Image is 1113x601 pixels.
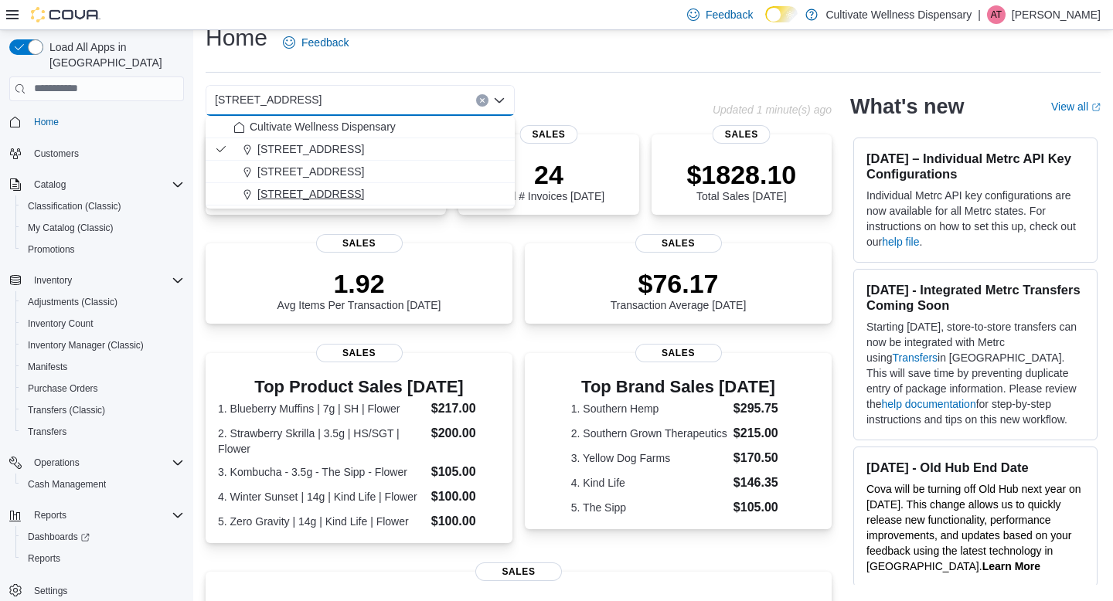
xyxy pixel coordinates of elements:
button: Classification (Classic) [15,195,190,217]
span: Dark Mode [765,22,766,23]
button: [STREET_ADDRESS] [206,161,515,183]
div: Total Sales [DATE] [686,159,796,202]
img: Cova [31,7,100,22]
dt: 2. Southern Grown Therapeutics [571,426,727,441]
div: Transaction Average [DATE] [611,268,747,311]
span: My Catalog (Classic) [22,219,184,237]
span: Inventory [34,274,72,287]
span: Classification (Classic) [28,200,121,212]
span: Adjustments (Classic) [28,296,117,308]
dd: $170.50 [733,449,785,467]
dt: 3. Kombucha - 3.5g - The Sipp - Flower [218,464,425,480]
span: Purchase Orders [28,382,98,395]
button: Reports [15,548,190,569]
a: View allExternal link [1051,100,1101,113]
h1: Home [206,22,267,53]
span: Dashboards [22,528,184,546]
h2: What's new [850,94,964,119]
span: Adjustments (Classic) [22,293,184,311]
span: Reports [28,506,184,525]
span: Sales [635,234,722,253]
button: Transfers [15,421,190,443]
h3: Top Brand Sales [DATE] [571,378,785,396]
a: My Catalog (Classic) [22,219,120,237]
a: Purchase Orders [22,379,104,398]
p: 24 [493,159,604,190]
a: Dashboards [15,526,190,548]
a: Home [28,113,65,131]
svg: External link [1091,103,1101,112]
span: Transfers [22,423,184,441]
a: help documentation [881,398,975,410]
span: Operations [34,457,80,469]
a: Manifests [22,358,73,376]
button: Operations [28,453,86,472]
span: Inventory [28,271,184,290]
a: Customers [28,144,85,163]
button: Clear input [476,94,488,107]
a: Reports [22,549,66,568]
h3: [DATE] - Integrated Metrc Transfers Coming Soon [866,282,1084,313]
a: Transfers (Classic) [22,401,111,419]
button: Transfers (Classic) [15,399,190,421]
dd: $100.00 [431,512,500,531]
button: Catalog [3,174,190,195]
span: Reports [22,549,184,568]
span: Cova will be turning off Old Hub next year on [DATE]. This change allows us to quickly release ne... [866,483,1081,572]
span: [STREET_ADDRESS] [257,141,364,157]
span: Inventory Count [22,314,184,333]
span: Inventory Count [28,317,94,330]
span: Cultivate Wellness Dispensary [250,119,396,134]
button: Manifests [15,356,190,378]
dd: $295.75 [733,399,785,418]
span: Promotions [28,243,75,256]
span: Feedback [706,7,753,22]
span: Reports [28,552,60,565]
span: Catalog [28,175,184,194]
button: Reports [3,504,190,526]
dd: $146.35 [733,474,785,492]
dd: $217.00 [431,399,500,418]
span: Classification (Classic) [22,197,184,216]
a: Adjustments (Classic) [22,293,124,311]
dt: 4. Winter Sunset | 14g | Kind Life | Flower [218,489,425,504]
a: Promotions [22,240,81,259]
span: Manifests [28,361,67,373]
span: Catalog [34,178,66,191]
button: Cultivate Wellness Dispensary [206,116,515,138]
button: Inventory [3,270,190,291]
a: Inventory Count [22,314,100,333]
a: Learn More [982,560,1040,572]
a: Classification (Classic) [22,197,128,216]
span: Cash Management [22,475,184,494]
button: Close list of options [493,94,505,107]
button: Inventory Count [15,313,190,334]
button: Adjustments (Classic) [15,291,190,313]
dd: $200.00 [431,424,500,443]
h3: Top Product Sales [DATE] [218,378,500,396]
button: Settings [3,579,190,601]
a: Transfers [22,423,73,441]
p: Individual Metrc API key configurations are now available for all Metrc states. For instructions ... [866,188,1084,250]
span: [STREET_ADDRESS] [257,186,364,202]
span: Settings [28,580,184,599]
button: Promotions [15,239,190,260]
div: Total # Invoices [DATE] [493,159,604,202]
dd: $100.00 [431,487,500,506]
span: Cash Management [28,478,106,491]
span: [STREET_ADDRESS] [215,90,322,109]
button: My Catalog (Classic) [15,217,190,239]
span: Home [28,112,184,131]
p: 1.92 [277,268,441,299]
h3: [DATE] – Individual Metrc API Key Configurations [866,151,1084,182]
div: Avg Items Per Transaction [DATE] [277,268,441,311]
button: Cash Management [15,474,190,495]
span: Transfers (Classic) [28,404,105,416]
span: Promotions [22,240,184,259]
span: Dashboards [28,531,90,543]
span: Inventory Manager (Classic) [22,336,184,355]
span: Sales [635,344,722,362]
span: Load All Apps in [GEOGRAPHIC_DATA] [43,39,184,70]
button: Catalog [28,175,72,194]
button: [STREET_ADDRESS] [206,183,515,205]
